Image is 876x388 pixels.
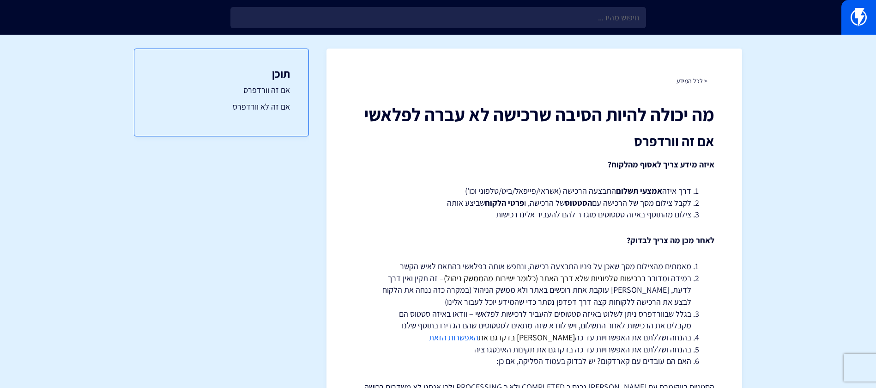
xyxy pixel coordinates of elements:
h3: תוכן [153,68,290,80]
a: < לכל המידע [677,77,707,85]
span: רכישות טלפוניות שלא דרך האתר (כלומר ישירות מהממשק ניהול) [444,273,641,283]
strong: איזה מידע צריך לאסוף מהלקוח? [608,159,714,170]
span: [PERSON_NAME] בדקו גם את [478,332,575,343]
li: מאמתים מהצילום מסך שאכן על פניו התבצעה רכישה, ונחפש אותה בפלאשי בהתאם לאיש הקשר [377,260,691,272]
h1: מה יכולה להיות הסיבה שרכישה לא עברה לפלאשי [354,104,714,124]
strong: אמצעי תשלום [616,185,662,196]
input: חיפוש מהיר... [230,7,646,28]
strong: הסטטוס [565,197,592,208]
strong: לאחר מכן מה צריך לבדוק? [627,235,714,246]
h2: אם זה וורדפרס [354,134,714,149]
li: בגלל שבוורדפרס ניתן לשלוט באיזה סטטוסים להעביר לרכישות לפלאשי – וודאו באיזה סטטוס הם מקבלים את הר... [377,308,691,332]
a: אם זה לא וורדפרס [153,101,290,113]
li: לקבל צילום מסך של הרכישה עם של הרכישה, ו שביצע אותה [377,197,691,209]
li: בהנחה ושללתם את האפשרויות עד כה [377,332,691,344]
li: במידה ומדובר ב – זה תקין ואין דרך לדעת, [PERSON_NAME] עוקבת אחת רוכשים באתר ולא ממשק הניהול (במקר... [377,272,691,308]
a: האפשרות הזאת [429,332,478,343]
li: דרך איזה התבצעה הרכישה (אשראי/פייפאל/ביט/טלפוני וכו') [377,185,691,197]
li: האם הם עובדים עם קארדקום? יש לבדוק בעמוד הסליקה, אם כן: [377,355,691,367]
li: בהנחה ושללתם את האפשרויות עד כה בדקו גם את תקינות האינטגרציה [377,344,691,356]
strong: פרטי הלקוח [485,197,524,208]
li: צילום מהתוסף באיזה סטטוסים מוגדר להם להעביר אלינו רכישות [377,209,691,221]
a: אם זה וורדפרס [153,84,290,96]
